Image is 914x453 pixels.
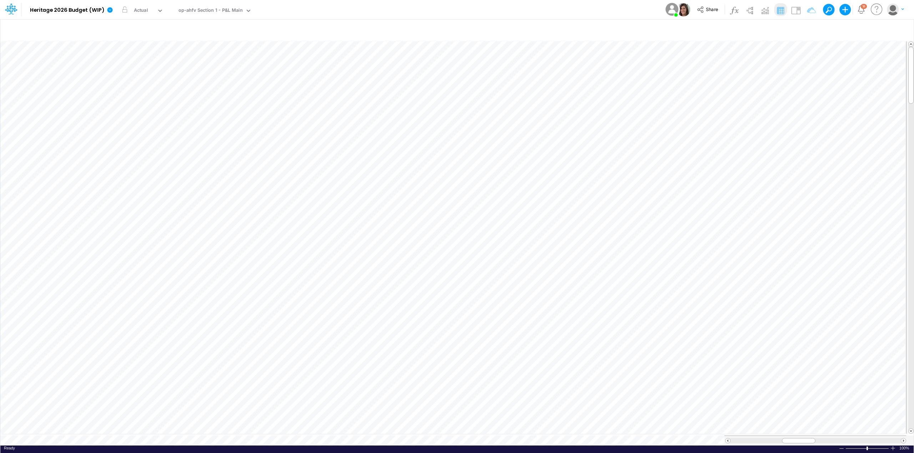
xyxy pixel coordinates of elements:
[845,446,890,451] div: Zoom
[4,446,15,450] span: Ready
[30,7,104,14] b: Heritage 2026 Budget (WIP)
[693,4,723,15] button: Share
[839,446,844,451] div: Zoom Out
[6,22,758,37] input: Type a title here
[179,7,243,15] div: op-ahfv Section 1 - P&L Main
[4,446,15,451] div: In Ready mode
[890,446,896,451] div: Zoom In
[664,1,680,17] img: User Image Icon
[862,5,866,8] div: 18 unread items
[677,3,690,16] img: User Image Icon
[706,6,718,12] span: Share
[857,5,865,14] a: Notifications
[899,446,910,451] span: 100%
[899,446,910,451] div: Zoom level
[134,7,148,15] div: Actual
[867,447,868,450] div: Zoom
